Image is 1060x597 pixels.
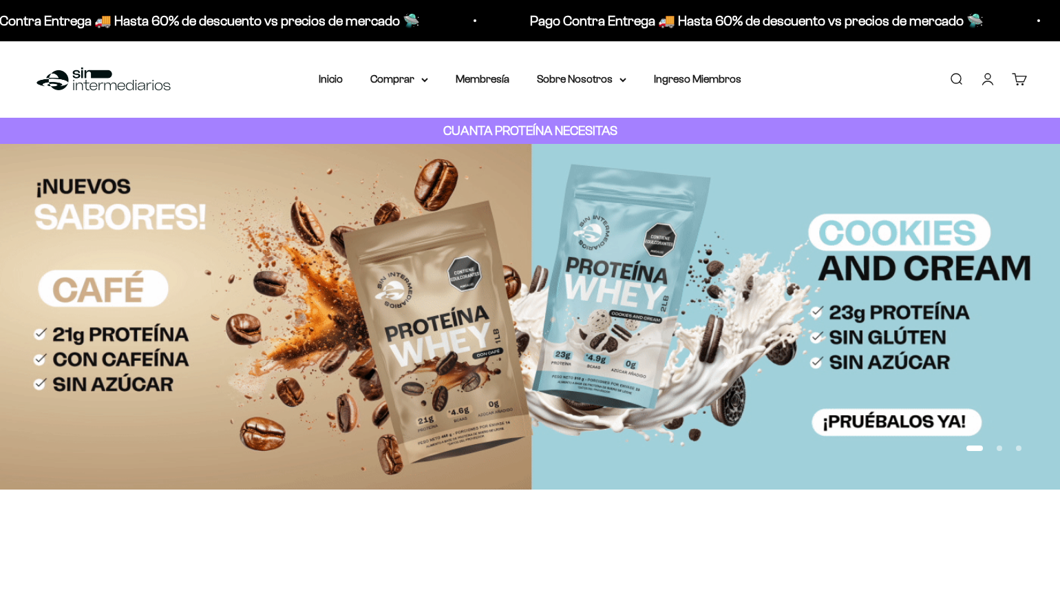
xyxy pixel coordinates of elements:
[654,73,741,85] a: Ingreso Miembros
[537,70,626,88] summary: Sobre Nosotros
[528,10,982,32] p: Pago Contra Entrega 🚚 Hasta 60% de descuento vs precios de mercado 🛸
[319,73,343,85] a: Inicio
[370,70,428,88] summary: Comprar
[456,73,509,85] a: Membresía
[443,123,617,138] strong: CUANTA PROTEÍNA NECESITAS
